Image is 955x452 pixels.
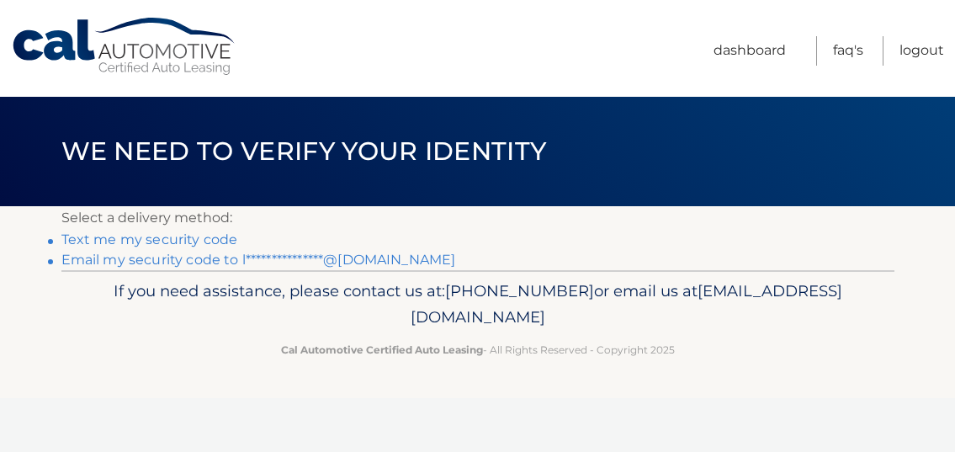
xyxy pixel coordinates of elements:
a: Cal Automotive [11,17,238,77]
p: - All Rights Reserved - Copyright 2025 [72,341,883,359]
p: Select a delivery method: [61,206,894,230]
a: Logout [899,36,944,66]
strong: Cal Automotive Certified Auto Leasing [281,343,483,356]
a: Dashboard [714,36,786,66]
a: Text me my security code [61,231,238,247]
a: FAQ's [833,36,863,66]
p: If you need assistance, please contact us at: or email us at [72,278,883,332]
span: [PHONE_NUMBER] [445,281,594,300]
span: We need to verify your identity [61,136,547,167]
